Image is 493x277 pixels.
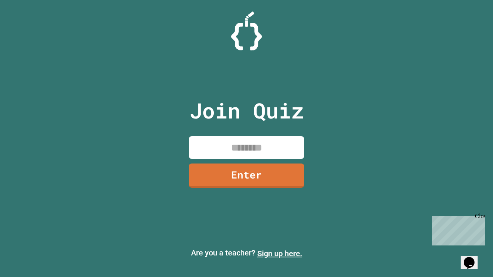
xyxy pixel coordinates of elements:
img: Logo.svg [231,12,262,50]
p: Join Quiz [189,95,304,127]
iframe: chat widget [429,213,485,245]
p: Are you a teacher? [6,247,487,259]
iframe: chat widget [461,246,485,269]
a: Enter [189,164,304,188]
a: Sign up here. [257,249,302,258]
div: Chat with us now!Close [3,3,53,49]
